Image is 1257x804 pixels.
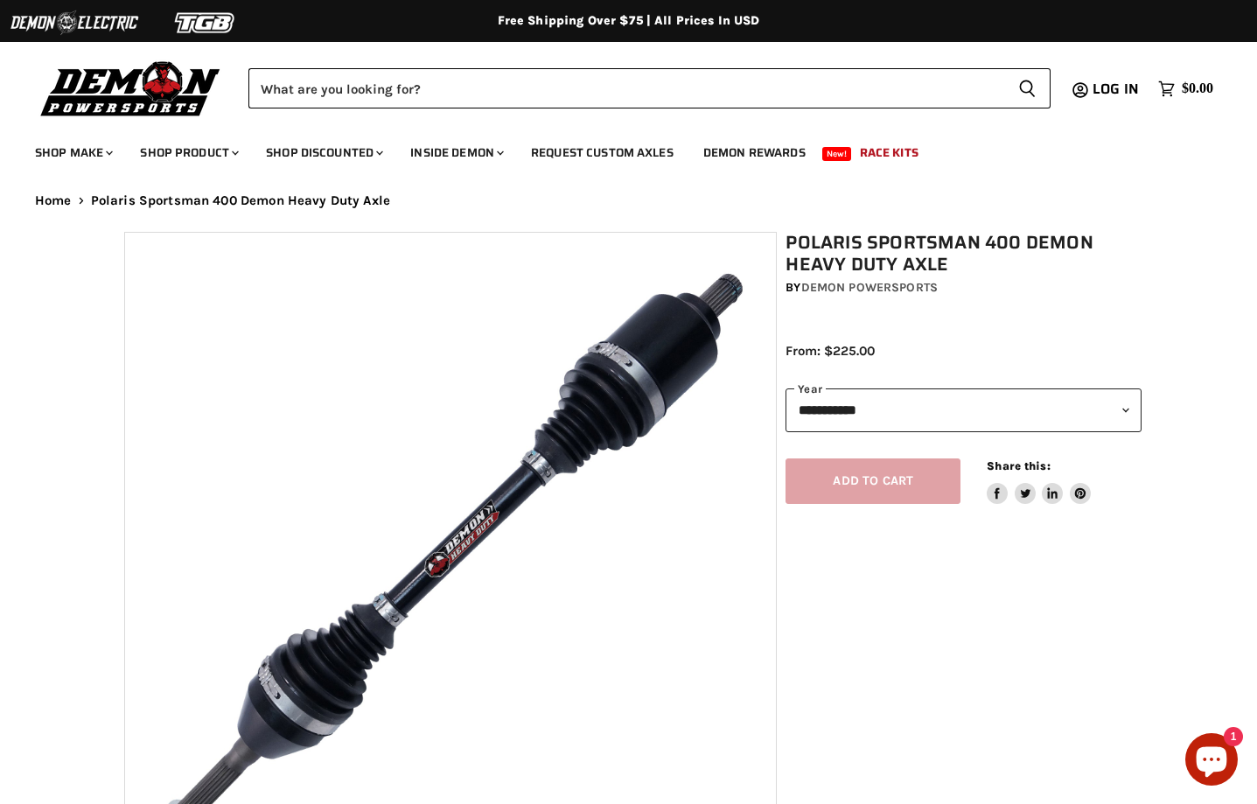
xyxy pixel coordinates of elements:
a: Shop Make [22,135,123,171]
a: Request Custom Axles [518,135,687,171]
a: Shop Discounted [253,135,394,171]
a: Home [35,193,72,208]
a: $0.00 [1149,76,1222,101]
inbox-online-store-chat: Shopify online store chat [1180,733,1243,790]
a: Log in [1085,81,1149,97]
img: TGB Logo 2 [140,6,271,39]
span: From: $225.00 [786,343,875,359]
a: Inside Demon [397,135,514,171]
aside: Share this: [987,458,1091,505]
img: Demon Electric Logo 2 [9,6,140,39]
span: $0.00 [1182,80,1213,97]
span: Share this: [987,459,1050,472]
select: year [786,388,1142,431]
form: Product [248,68,1051,108]
a: Race Kits [847,135,932,171]
input: Search [248,68,1004,108]
button: Search [1004,68,1051,108]
a: Demon Rewards [690,135,819,171]
span: New! [822,147,852,161]
span: Polaris Sportsman 400 Demon Heavy Duty Axle [91,193,390,208]
img: Demon Powersports [35,57,227,119]
a: Demon Powersports [801,280,938,295]
ul: Main menu [22,128,1209,171]
span: Log in [1093,78,1139,100]
div: by [786,278,1142,297]
h1: Polaris Sportsman 400 Demon Heavy Duty Axle [786,232,1142,276]
a: Shop Product [127,135,249,171]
